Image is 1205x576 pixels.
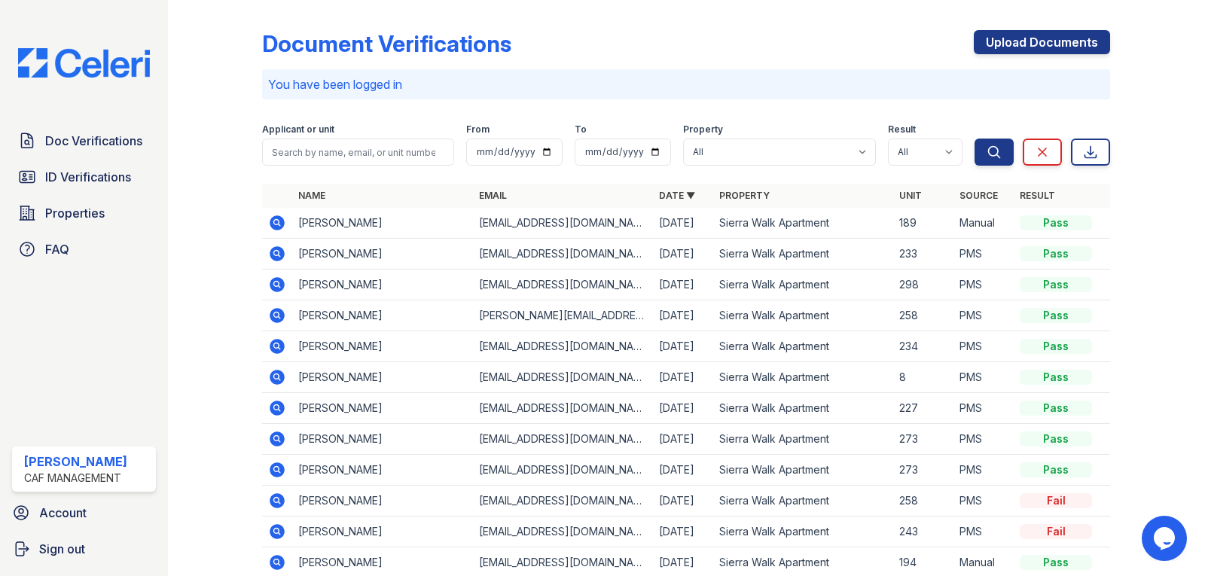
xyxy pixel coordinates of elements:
[893,239,953,270] td: 233
[292,270,472,300] td: [PERSON_NAME]
[959,190,998,201] a: Source
[575,123,587,136] label: To
[1020,246,1092,261] div: Pass
[653,362,713,393] td: [DATE]
[466,123,490,136] label: From
[953,270,1014,300] td: PMS
[39,504,87,522] span: Account
[953,486,1014,517] td: PMS
[713,300,893,331] td: Sierra Walk Apartment
[713,208,893,239] td: Sierra Walk Apartment
[1020,308,1092,323] div: Pass
[1020,215,1092,230] div: Pass
[713,424,893,455] td: Sierra Walk Apartment
[953,300,1014,331] td: PMS
[6,48,162,78] img: CE_Logo_Blue-a8612792a0a2168367f1c8372b55b34899dd931a85d93a1a3d3e32e68fde9ad4.png
[473,486,653,517] td: [EMAIL_ADDRESS][DOMAIN_NAME]
[1020,431,1092,446] div: Pass
[653,517,713,547] td: [DATE]
[292,424,472,455] td: [PERSON_NAME]
[12,162,156,192] a: ID Verifications
[683,123,723,136] label: Property
[1020,370,1092,385] div: Pass
[953,331,1014,362] td: PMS
[893,424,953,455] td: 273
[953,362,1014,393] td: PMS
[713,331,893,362] td: Sierra Walk Apartment
[292,208,472,239] td: [PERSON_NAME]
[653,424,713,455] td: [DATE]
[893,455,953,486] td: 273
[893,362,953,393] td: 8
[12,234,156,264] a: FAQ
[659,190,695,201] a: Date ▼
[953,517,1014,547] td: PMS
[653,393,713,424] td: [DATE]
[893,300,953,331] td: 258
[1142,516,1190,561] iframe: chat widget
[1020,493,1092,508] div: Fail
[268,75,1104,93] p: You have been logged in
[45,132,142,150] span: Doc Verifications
[713,455,893,486] td: Sierra Walk Apartment
[974,30,1110,54] a: Upload Documents
[292,517,472,547] td: [PERSON_NAME]
[473,331,653,362] td: [EMAIL_ADDRESS][DOMAIN_NAME]
[1020,190,1055,201] a: Result
[719,190,770,201] a: Property
[893,208,953,239] td: 189
[893,486,953,517] td: 258
[1020,277,1092,292] div: Pass
[653,455,713,486] td: [DATE]
[39,540,85,558] span: Sign out
[653,208,713,239] td: [DATE]
[713,239,893,270] td: Sierra Walk Apartment
[292,239,472,270] td: [PERSON_NAME]
[713,486,893,517] td: Sierra Walk Apartment
[45,168,131,186] span: ID Verifications
[473,455,653,486] td: [EMAIL_ADDRESS][DOMAIN_NAME]
[45,240,69,258] span: FAQ
[953,393,1014,424] td: PMS
[473,208,653,239] td: [EMAIL_ADDRESS][DOMAIN_NAME]
[298,190,325,201] a: Name
[953,424,1014,455] td: PMS
[473,270,653,300] td: [EMAIL_ADDRESS][DOMAIN_NAME]
[713,393,893,424] td: Sierra Walk Apartment
[292,486,472,517] td: [PERSON_NAME]
[479,190,507,201] a: Email
[473,393,653,424] td: [EMAIL_ADDRESS][DOMAIN_NAME]
[6,534,162,564] a: Sign out
[713,270,893,300] td: Sierra Walk Apartment
[45,204,105,222] span: Properties
[713,517,893,547] td: Sierra Walk Apartment
[292,455,472,486] td: [PERSON_NAME]
[893,393,953,424] td: 227
[899,190,922,201] a: Unit
[1020,401,1092,416] div: Pass
[653,270,713,300] td: [DATE]
[292,362,472,393] td: [PERSON_NAME]
[12,198,156,228] a: Properties
[893,270,953,300] td: 298
[888,123,916,136] label: Result
[1020,555,1092,570] div: Pass
[262,123,334,136] label: Applicant or unit
[12,126,156,156] a: Doc Verifications
[473,517,653,547] td: [EMAIL_ADDRESS][DOMAIN_NAME]
[1020,524,1092,539] div: Fail
[893,517,953,547] td: 243
[24,453,127,471] div: [PERSON_NAME]
[953,208,1014,239] td: Manual
[6,498,162,528] a: Account
[713,362,893,393] td: Sierra Walk Apartment
[24,471,127,486] div: CAF Management
[262,30,511,57] div: Document Verifications
[953,239,1014,270] td: PMS
[292,393,472,424] td: [PERSON_NAME]
[653,486,713,517] td: [DATE]
[653,331,713,362] td: [DATE]
[473,300,653,331] td: [PERSON_NAME][EMAIL_ADDRESS][DOMAIN_NAME]
[1020,462,1092,477] div: Pass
